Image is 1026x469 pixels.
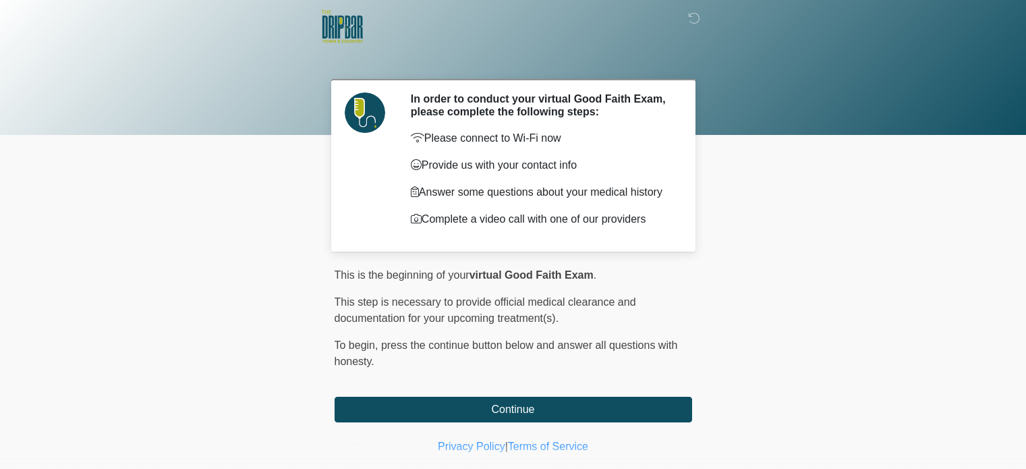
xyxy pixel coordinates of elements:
[508,441,588,452] a: Terms of Service
[335,296,636,324] span: This step is necessary to provide official medical clearance and documentation for your upcoming ...
[411,184,672,200] p: Answer some questions about your medical history
[335,339,678,367] span: press the continue button below and answer all questions with honesty.
[411,130,672,146] p: Please connect to Wi-Fi now
[324,49,702,74] h1: ‎ ‎
[335,269,469,281] span: This is the beginning of your
[321,10,363,46] img: The DRIPBaR Town & Country Crossing Logo
[411,211,672,227] p: Complete a video call with one of our providers
[345,92,385,133] img: Agent Avatar
[411,157,672,173] p: Provide us with your contact info
[505,441,508,452] a: |
[411,92,672,118] h2: In order to conduct your virtual Good Faith Exam, please complete the following steps:
[438,441,505,452] a: Privacy Policy
[594,269,596,281] span: .
[335,339,381,351] span: To begin,
[469,269,594,281] strong: virtual Good Faith Exam
[335,397,692,422] button: Continue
